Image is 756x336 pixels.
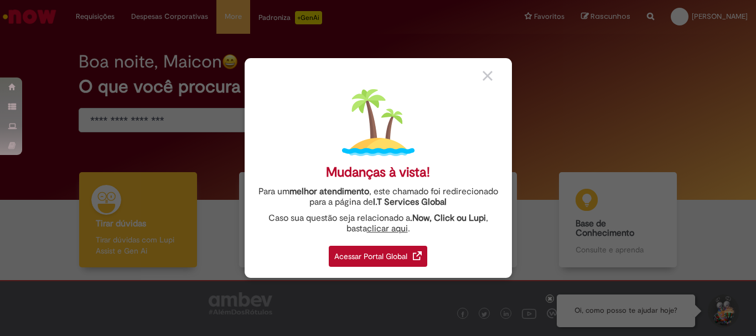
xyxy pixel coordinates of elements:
img: island.png [342,86,415,159]
img: redirect_link.png [413,251,422,260]
div: Mudanças à vista! [326,164,430,180]
a: clicar aqui [367,217,408,234]
a: Acessar Portal Global [329,240,427,267]
img: close_button_grey.png [483,71,493,81]
strong: melhor atendimento [289,186,369,197]
strong: .Now, Click ou Lupi [410,213,486,224]
div: Acessar Portal Global [329,246,427,267]
div: Para um , este chamado foi redirecionado para a página de [253,187,504,208]
a: I.T Services Global [373,190,447,208]
div: Caso sua questão seja relacionado a , basta . [253,213,504,234]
